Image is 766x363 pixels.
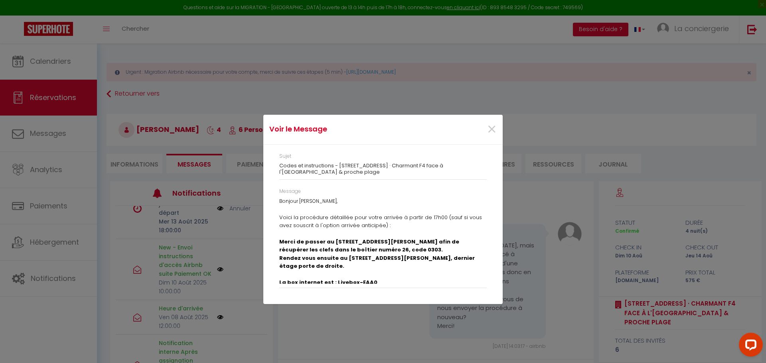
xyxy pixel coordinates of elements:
label: Message [279,188,301,195]
h4: Voir le Message [269,124,417,135]
strong: Merci de passer au [STREET_ADDRESS][PERSON_NAME] afin de récupérer les clefs dans le boîtier numé... [279,238,475,302]
label: Sujet [279,153,291,160]
p: Voici la procédure détaillée pour votre arrivée à partir de 17h00 (sauf si vous avez souscrit à l... [279,214,487,230]
h3: Codes et instructions - [STREET_ADDRESS] · Charmant F4 face à l'[GEOGRAPHIC_DATA] & proche plage [279,163,487,175]
iframe: LiveChat chat widget [732,330,766,363]
span: × [487,118,497,141]
span: Bonjour [PERSON_NAME], [279,198,487,213]
button: Close [487,121,497,138]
